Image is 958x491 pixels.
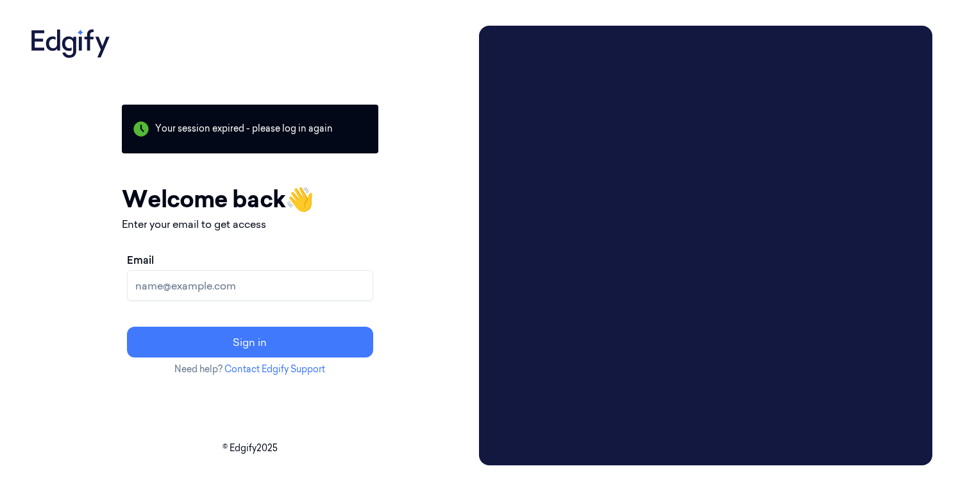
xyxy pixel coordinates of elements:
h1: Welcome back 👋 [122,182,378,216]
label: Email [127,252,154,268]
p: Need help? [122,363,378,376]
p: Enter your email to get access [122,216,378,232]
div: Your session expired - please log in again [122,105,378,153]
p: © Edgify 2025 [26,442,474,455]
button: Sign in [127,327,373,357]
a: Contact Edgify Support [224,363,325,375]
input: name@example.com [127,270,373,301]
